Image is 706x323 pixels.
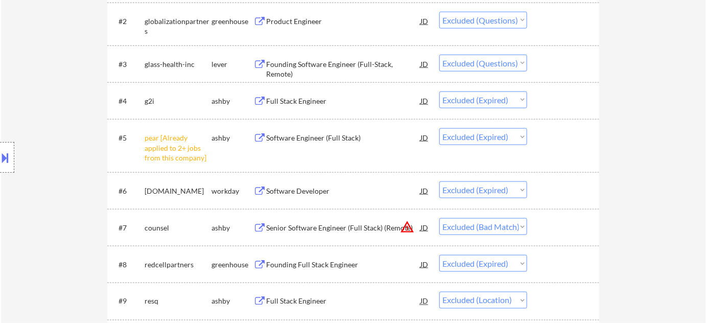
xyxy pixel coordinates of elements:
[419,128,430,147] div: JD
[266,16,420,27] div: Product Engineer
[145,260,211,270] div: redcellpartners
[211,186,253,196] div: workday
[145,16,211,36] div: globalizationpartners
[419,55,430,73] div: JD
[119,296,136,307] div: #9
[266,260,420,270] div: Founding Full Stack Engineer
[211,260,253,270] div: greenhouse
[211,16,253,27] div: greenhouse
[145,296,211,307] div: resq
[419,218,430,237] div: JD
[211,133,253,143] div: ashby
[419,12,430,30] div: JD
[119,260,136,270] div: #8
[211,296,253,307] div: ashby
[419,292,430,310] div: JD
[266,296,420,307] div: Full Stack Engineer
[266,96,420,106] div: Full Stack Engineer
[266,223,420,233] div: Senior Software Engineer (Full Stack) (Remote)
[266,186,420,196] div: Software Developer
[119,59,136,70] div: #3
[211,59,253,70] div: lever
[266,59,420,79] div: Founding Software Engineer (Full-Stack, Remote)
[400,220,414,234] button: warning_amber
[211,96,253,106] div: ashby
[419,91,430,110] div: JD
[211,223,253,233] div: ashby
[419,181,430,200] div: JD
[419,255,430,273] div: JD
[119,16,136,27] div: #2
[145,59,211,70] div: glass-health-inc
[266,133,420,143] div: Software Engineer (Full Stack)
